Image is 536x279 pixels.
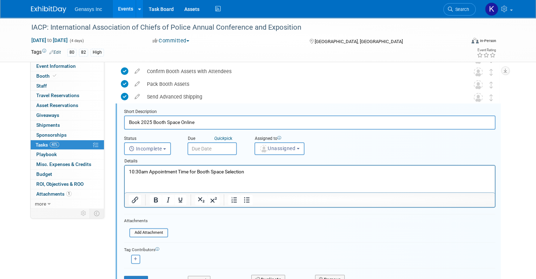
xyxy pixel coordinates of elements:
[489,82,493,88] i: Move task
[124,109,495,115] div: Short Description
[36,73,58,79] span: Booth
[36,132,67,138] span: Sponsorships
[485,2,498,16] img: Kate Lawson
[53,74,56,78] i: Booth reservation complete
[143,78,460,90] div: Pack Booth Assets
[67,49,76,56] div: 80
[31,120,104,130] a: Shipments
[254,142,304,155] button: Unassigned
[36,63,76,69] span: Event Information
[474,93,483,102] img: Unassigned
[31,170,104,179] a: Budget
[477,48,496,52] div: Event Rating
[453,7,469,12] span: Search
[31,48,61,57] td: Tags
[427,37,496,47] div: Event Format
[31,71,104,81] a: Booth
[315,39,403,44] span: [GEOGRAPHIC_DATA], [GEOGRAPHIC_DATA]
[31,111,104,120] a: Giveaways
[124,245,495,253] div: Tag Contributors
[31,81,104,91] a: Staff
[31,61,104,71] a: Event Information
[241,195,253,205] button: Bullet list
[46,37,53,43] span: to
[131,81,143,87] a: edit
[36,191,72,197] span: Attachments
[162,195,174,205] button: Italic
[31,199,104,209] a: more
[75,6,102,12] span: Genasys Inc
[36,181,84,187] span: ROI, Objectives & ROO
[31,140,104,150] a: Tasks40%
[31,189,104,199] a: Attachments1
[129,146,162,152] span: Incomplete
[131,94,143,100] a: edit
[208,195,220,205] button: Superscript
[91,49,104,56] div: High
[472,38,479,43] img: Format-Inperson.png
[143,91,460,103] div: Send Advanced Shipping
[214,136,224,141] i: Quick
[36,152,57,157] span: Playbook
[187,142,237,155] input: Due Date
[150,37,192,44] button: Committed
[36,171,52,177] span: Budget
[31,6,66,13] img: ExhibitDay
[31,101,104,110] a: Asset Reservations
[124,155,495,165] div: Details
[90,209,104,218] td: Toggle Event Tabs
[125,166,495,192] iframe: Rich Text Area
[36,83,47,89] span: Staff
[31,91,104,100] a: Travel Reservations
[31,179,104,189] a: ROI, Objectives & ROO
[131,68,143,75] a: edit
[124,136,177,142] div: Status
[480,38,496,43] div: In-Person
[49,50,61,55] a: Edit
[489,69,493,76] i: Move task
[213,136,234,141] a: Quickpick
[36,161,91,167] span: Misc. Expenses & Credits
[35,201,46,207] span: more
[195,195,207,205] button: Subscript
[124,115,495,129] input: Name of task or a short description
[36,122,60,128] span: Shipments
[254,136,339,142] div: Assigned to
[31,150,104,159] a: Playbook
[259,146,295,151] span: Unassigned
[79,49,88,56] div: 82
[474,67,483,77] img: Unassigned
[36,142,59,148] span: Tasks
[124,218,168,224] div: Attachments
[66,191,72,196] span: 1
[489,94,493,101] i: Move task
[78,209,90,218] td: Personalize Event Tab Strip
[443,3,476,16] a: Search
[143,65,460,77] div: Confirm Booth Assets with Attendees
[50,142,59,147] span: 40%
[129,195,141,205] button: Insert/edit link
[31,160,104,169] a: Misc. Expenses & Credits
[31,37,68,43] span: [DATE] [DATE]
[36,93,79,98] span: Travel Reservations
[69,38,84,43] span: (4 days)
[474,80,483,89] img: Unassigned
[29,21,457,34] div: IACP: International Association of Chiefs of Police Annual Conference and Exposition
[36,102,78,108] span: Asset Reservations
[124,142,171,155] button: Incomplete
[31,130,104,140] a: Sponsorships
[174,195,186,205] button: Underline
[150,195,162,205] button: Bold
[36,112,59,118] span: Giveaways
[228,195,240,205] button: Numbered list
[187,136,244,142] div: Due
